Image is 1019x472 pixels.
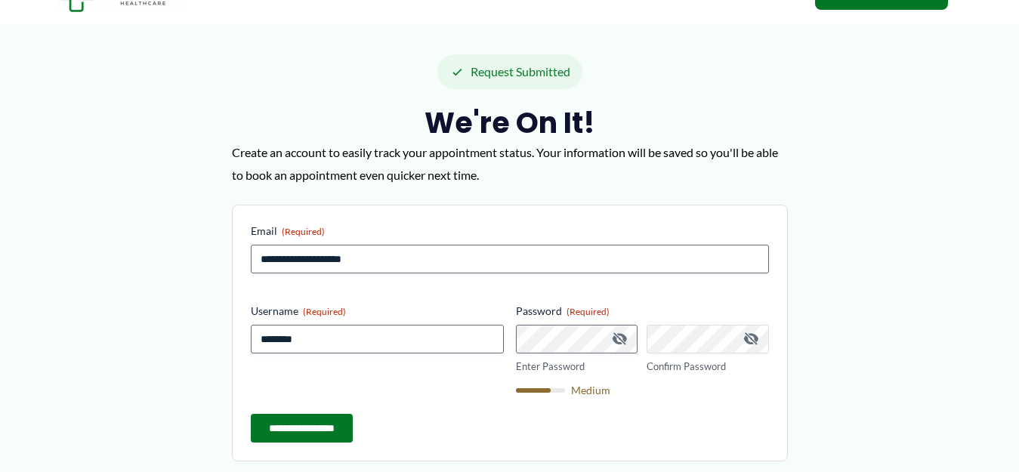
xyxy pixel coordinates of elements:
[516,359,638,374] label: Enter Password
[647,359,769,374] label: Confirm Password
[516,385,769,396] div: Medium
[742,330,760,348] button: Hide Password
[437,54,582,89] div: Request Submitted
[282,226,325,237] span: (Required)
[232,141,788,186] p: Create an account to easily track your appointment status. Your information will be saved so you'...
[516,304,610,319] legend: Password
[251,304,504,319] label: Username
[610,330,628,348] button: Hide Password
[567,306,610,317] span: (Required)
[251,224,769,239] label: Email
[303,306,346,317] span: (Required)
[232,104,788,141] h2: We're on it!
